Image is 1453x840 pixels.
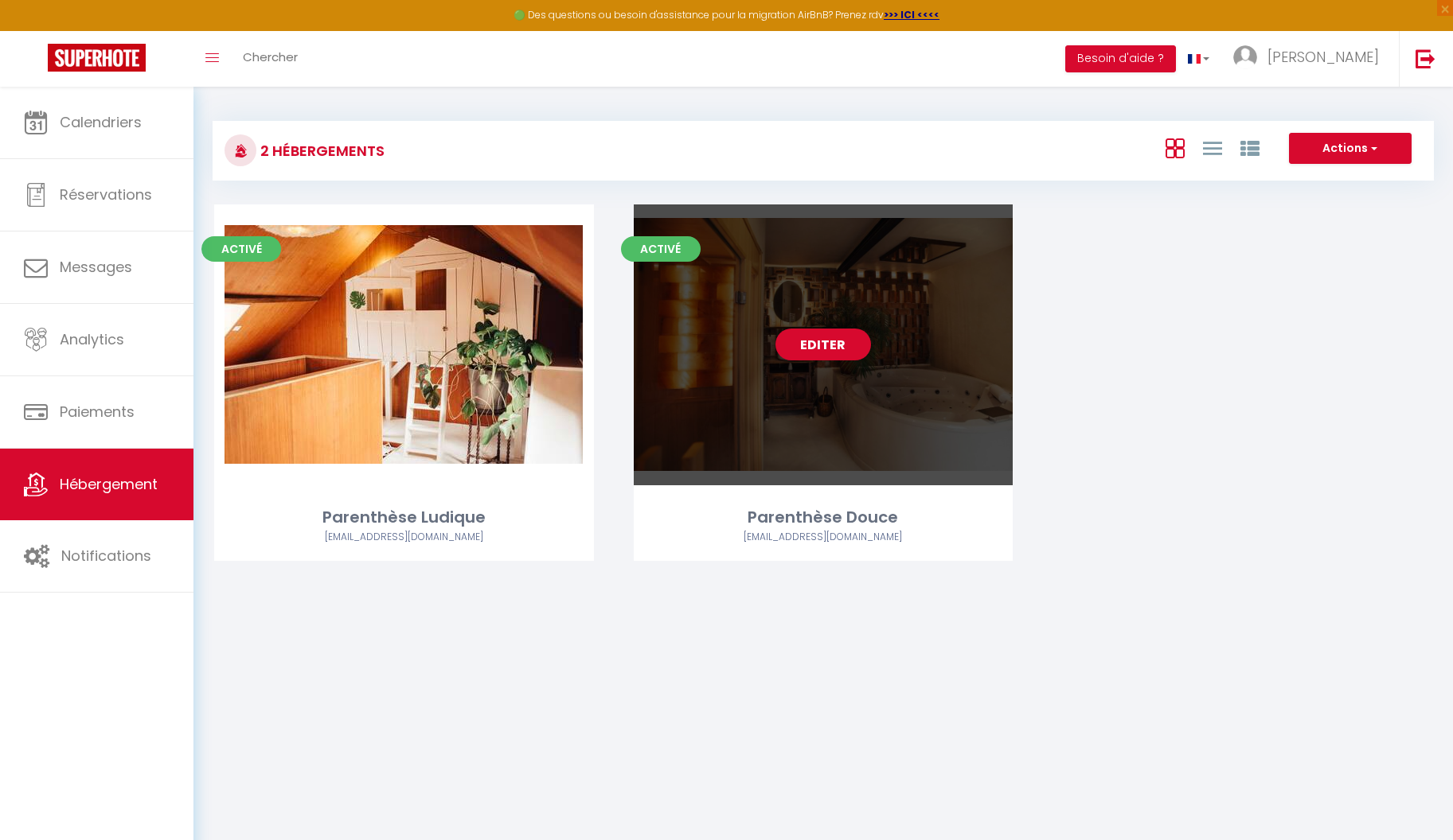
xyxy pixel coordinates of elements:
[60,329,124,349] span: Analytics
[214,505,594,530] div: Parenthèse Ludique
[60,257,132,277] span: Messages
[634,530,1014,545] div: Airbnb
[1416,49,1435,68] img: logout
[621,236,701,262] span: Activé
[60,185,152,204] span: Réservations
[48,44,146,72] img: Super Booking
[60,402,135,422] span: Paiements
[775,329,871,360] a: Editer
[231,31,310,87] a: Chercher
[884,8,939,21] a: >>> ICI <<<<
[1065,45,1176,72] button: Besoin d'aide ?
[256,133,385,169] h3: 2 Hébergements
[214,530,594,545] div: Airbnb
[1289,133,1412,165] button: Actions
[1166,134,1185,161] a: Vue en Box
[60,112,142,132] span: Calendriers
[61,546,151,566] span: Notifications
[1240,134,1260,161] a: Vue par Groupe
[1233,45,1257,69] img: ...
[1267,47,1379,67] span: [PERSON_NAME]
[1221,31,1399,87] a: ... [PERSON_NAME]
[243,49,298,65] span: Chercher
[60,474,158,494] span: Hébergement
[201,236,281,262] span: Activé
[1203,134,1222,161] a: Vue en Liste
[634,505,1014,530] div: Parenthèse Douce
